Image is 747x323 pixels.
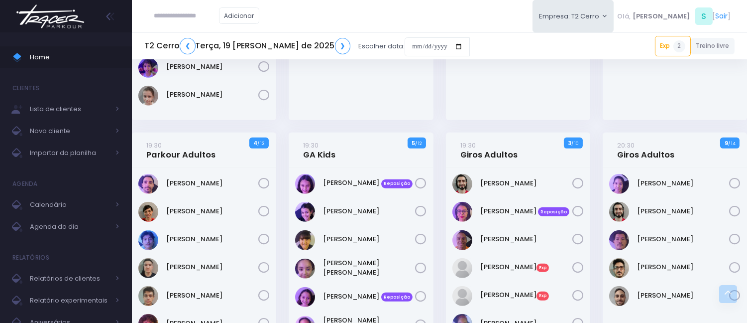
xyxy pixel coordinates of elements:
a: 19:30GA Kids [304,140,336,160]
a: [PERSON_NAME] [637,234,729,244]
img: Arnaldo Barbosa Pinto [138,174,158,194]
a: [PERSON_NAME] [166,62,258,72]
span: Olá, [618,11,631,21]
strong: 4 [253,139,257,147]
h5: T2 Cerro Terça, 19 [PERSON_NAME] de 2025 [144,38,350,54]
a: [PERSON_NAME] [480,178,572,188]
span: Reposição [381,179,413,188]
a: [PERSON_NAME]Exp [480,290,572,300]
a: [PERSON_NAME]Exp [480,262,572,272]
a: [PERSON_NAME] [323,206,416,216]
small: / 10 [571,141,578,147]
img: Maria Clara Grota [295,259,315,279]
img: Manuella Brizuela Munhoz [295,230,315,250]
img: Rafaela carvalho nunes [138,86,158,106]
small: / 14 [728,141,736,147]
img: Erik Huanca [138,230,158,250]
img: Leonardo Barreto de Oliveira Campos [138,286,158,306]
img: Eduardo Ribeiro Castro [138,202,158,222]
img: Rafael Amaral [609,258,629,278]
a: Sair [716,11,728,21]
a: [PERSON_NAME] [166,90,258,100]
h4: Clientes [12,78,39,98]
a: [PERSON_NAME] [323,234,416,244]
span: S [695,7,713,25]
a: 19:30Parkour Adultos [146,140,215,160]
img: Bruno Milan Perfetto [609,202,629,222]
span: Home [30,51,119,64]
img: Bruna Quirino Sanches [295,174,315,194]
a: [PERSON_NAME] Reposição [323,178,416,188]
a: ❯ [335,38,351,54]
img: Douglas Guerra [609,230,629,250]
img: Guilherme Sato [138,258,158,278]
div: Escolher data: [144,35,470,58]
span: Calendário [30,198,109,211]
img: Livia Braga de Oliveira [295,202,315,222]
a: Exp2 [655,36,691,56]
a: 20:30Giros Adultos [617,140,674,160]
span: Reposição [381,293,413,302]
span: Exp [536,292,549,301]
a: [PERSON_NAME] Reposição [323,292,416,302]
img: Victor Valente [609,286,629,306]
a: [PERSON_NAME] [637,178,729,188]
a: Adicionar [219,7,260,24]
span: Importar da planilha [30,147,109,160]
img: Bruno Milan Perfetto [452,174,472,194]
small: / 13 [257,141,265,147]
a: [PERSON_NAME] [166,178,258,188]
a: [PERSON_NAME] [166,206,258,216]
span: Novo cliente [30,125,109,138]
span: Lista de clientes [30,103,109,116]
a: [PERSON_NAME] [637,206,729,216]
a: [PERSON_NAME] [166,234,258,244]
span: [PERSON_NAME] [633,11,690,21]
img: Mariana Quirino Sanches [295,287,315,307]
span: Relatório experimentais [30,294,109,307]
small: 19:30 [304,141,319,150]
img: Maycon Martins [452,286,472,306]
span: Relatórios de clientes [30,272,109,285]
span: Exp [536,264,549,273]
span: Reposição [538,207,570,216]
h4: Agenda [12,174,38,194]
img: Maria Vitoria Vieira Dias [452,258,472,278]
span: 2 [673,40,685,52]
strong: 3 [568,139,571,147]
strong: 5 [412,139,415,147]
h4: Relatórios [12,248,49,268]
a: Treino livre [691,38,735,54]
a: [PERSON_NAME] [637,262,729,272]
a: [PERSON_NAME] [637,291,729,301]
small: / 12 [415,141,422,147]
small: 19:30 [460,141,476,150]
small: 19:30 [146,141,162,150]
div: [ ] [614,5,735,27]
a: [PERSON_NAME] [166,291,258,301]
img: Gabriella Gomes de Melo [452,202,472,222]
a: [PERSON_NAME] [PERSON_NAME] [323,258,416,278]
small: 20:30 [617,141,635,150]
a: 19:30Giros Adultos [460,140,518,160]
a: [PERSON_NAME] Reposição [480,206,572,216]
a: [PERSON_NAME] [166,262,258,272]
img: Nina Mascarenhas Lopes [138,58,158,78]
img: Kleber Barbosa dos Santos Reis [452,230,472,250]
span: Agenda do dia [30,220,109,233]
a: [PERSON_NAME] [480,234,572,244]
img: Barbara Iamauchi [609,174,629,194]
strong: 9 [725,139,728,147]
a: ❮ [180,38,196,54]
